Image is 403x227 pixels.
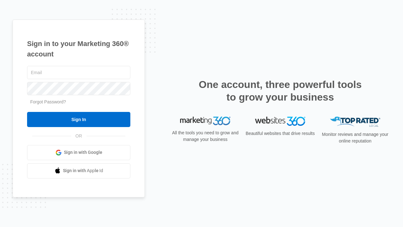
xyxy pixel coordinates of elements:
[27,66,130,79] input: Email
[63,167,103,174] span: Sign in with Apple Id
[27,38,130,59] h1: Sign in to your Marketing 360® account
[330,117,380,127] img: Top Rated Local
[255,117,305,126] img: Websites 360
[27,112,130,127] input: Sign In
[64,149,102,156] span: Sign in with Google
[320,131,390,144] p: Monitor reviews and manage your online reputation
[180,117,230,125] img: Marketing 360
[170,130,241,143] p: All the tools you need to grow and manage your business
[30,99,66,104] a: Forgot Password?
[197,78,364,103] h2: One account, three powerful tools to grow your business
[27,145,130,160] a: Sign in with Google
[71,133,87,139] span: OR
[245,130,315,137] p: Beautiful websites that drive results
[27,163,130,178] a: Sign in with Apple Id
